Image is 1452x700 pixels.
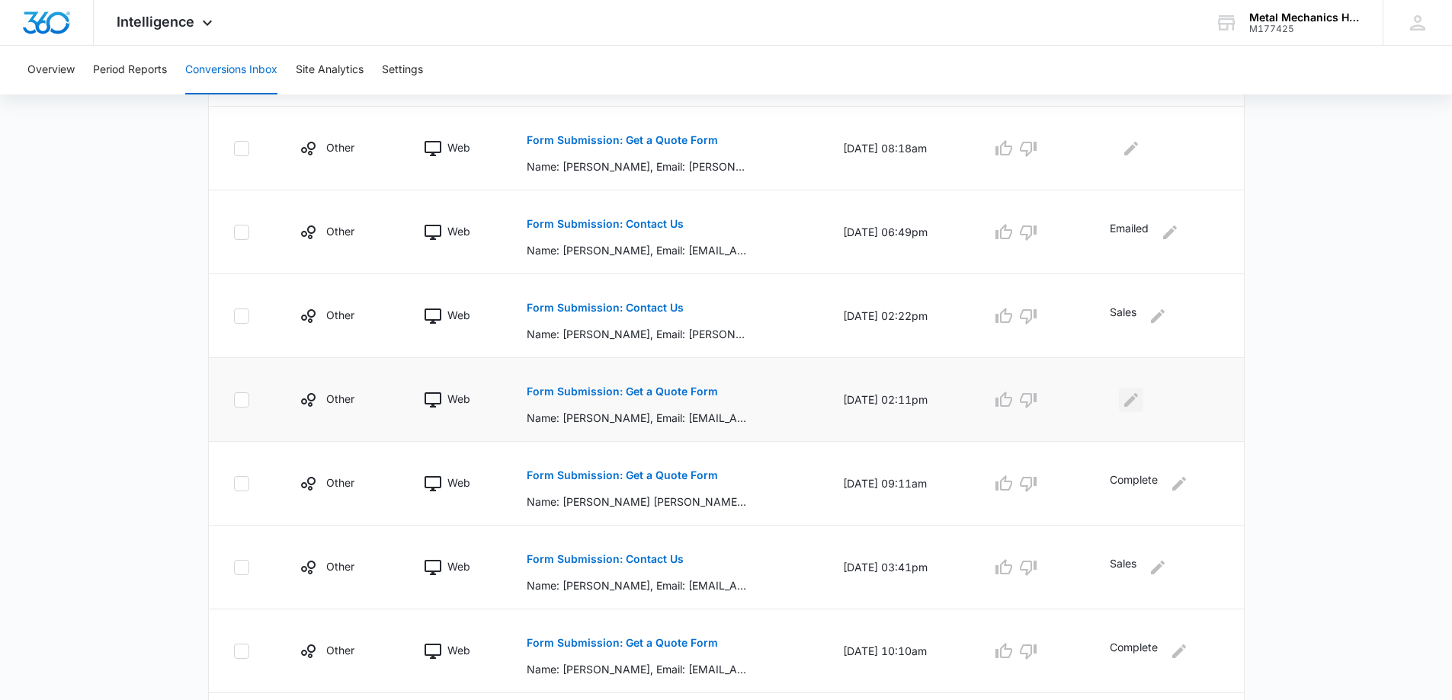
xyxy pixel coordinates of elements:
p: Web [447,223,470,239]
p: Other [326,391,354,407]
td: [DATE] 02:11pm [825,358,973,442]
button: Overview [27,46,75,94]
p: Web [447,475,470,491]
p: Other [326,558,354,574]
button: Edit Comments [1146,304,1170,328]
p: Sales [1110,555,1136,580]
p: Other [326,642,354,658]
td: [DATE] 06:49pm [825,190,973,274]
p: Sales [1110,304,1136,328]
p: Form Submission: Get a Quote Form [527,135,718,145]
p: Complete [1110,639,1158,663]
button: Edit Comments [1119,136,1143,161]
p: Complete [1110,471,1158,496]
button: Form Submission: Contact Us [527,541,684,577]
p: Name: [PERSON_NAME], Email: [EMAIL_ADDRESS][DOMAIN_NAME], Phone: [PHONE_NUMBER], How can we help?... [527,661,748,677]
p: Name: [PERSON_NAME], Email: [PERSON_NAME][EMAIL_ADDRESS][DOMAIN_NAME], Phone: [PHONE_NUMBER], How... [527,158,748,174]
p: Web [447,307,470,323]
td: [DATE] 09:11am [825,442,973,526]
p: Other [326,475,354,491]
td: [DATE] 03:41pm [825,526,973,609]
button: Edit Comments [1119,388,1143,412]
p: Web [447,642,470,658]
button: Form Submission: Contact Us [527,206,684,242]
button: Site Analytics [296,46,364,94]
button: Form Submission: Get a Quote Form [527,457,718,494]
button: Form Submission: Get a Quote Form [527,625,718,661]
div: account id [1249,24,1361,34]
p: Name: [PERSON_NAME], Email: [EMAIL_ADDRESS][DOMAIN_NAME], Phone: [PHONE_NUMBER], What can we help... [527,242,748,258]
p: Form Submission: Contact Us [527,219,684,229]
p: Emailed [1110,220,1149,245]
p: Form Submission: Get a Quote Form [527,386,718,397]
p: Form Submission: Contact Us [527,554,684,564]
p: Name: [PERSON_NAME], Email: [PERSON_NAME][EMAIL_ADDRESS][DOMAIN_NAME], Phone: [PHONE_NUMBER], Wha... [527,326,748,342]
p: Name: [PERSON_NAME] [PERSON_NAME], Email: [PERSON_NAME][EMAIL_ADDRESS][PERSON_NAME][DOMAIN_NAME],... [527,494,748,510]
span: Intelligence [117,14,194,30]
p: Other [326,139,354,155]
p: Name: [PERSON_NAME], Email: [EMAIL_ADDRESS][DOMAIN_NAME], Phone: [PHONE_NUMBER], How can we help?... [527,410,748,426]
button: Edit Comments [1158,220,1182,245]
p: Web [447,391,470,407]
button: Settings [382,46,423,94]
p: Web [447,558,470,574]
button: Edit Comments [1146,555,1170,580]
td: [DATE] 08:18am [825,107,973,190]
p: Web [447,139,470,155]
p: Form Submission: Get a Quote Form [527,638,718,648]
p: Form Submission: Contact Us [527,302,684,313]
td: [DATE] 10:10am [825,609,973,693]
button: Conversions Inbox [185,46,277,94]
button: Edit Comments [1167,471,1191,496]
p: Other [326,307,354,323]
button: Form Submission: Contact Us [527,289,684,326]
button: Period Reports [93,46,167,94]
p: Form Submission: Get a Quote Form [527,470,718,481]
p: Other [326,223,354,239]
td: [DATE] 02:22pm [825,274,973,358]
div: account name [1249,11,1361,24]
button: Form Submission: Get a Quote Form [527,373,718,410]
p: Name: [PERSON_NAME], Email: [EMAIL_ADDRESS][DOMAIN_NAME], Phone: [PHONE_NUMBER], What can we help... [527,577,748,593]
button: Edit Comments [1167,639,1191,663]
button: Form Submission: Get a Quote Form [527,122,718,158]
